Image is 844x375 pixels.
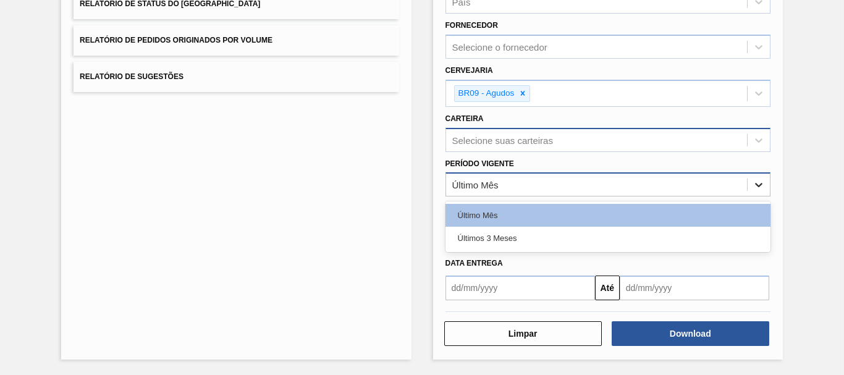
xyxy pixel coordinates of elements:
input: dd/mm/yyyy [445,276,595,300]
button: Relatório de Sugestões [74,62,399,92]
span: Data entrega [445,259,503,268]
div: Selecione o fornecedor [452,42,547,53]
span: Relatório de Sugestões [80,72,184,81]
div: Último Mês [445,204,770,227]
label: Cervejaria [445,66,493,75]
button: Relatório de Pedidos Originados por Volume [74,25,399,56]
div: BR09 - Agudos [455,86,517,101]
label: Período Vigente [445,159,514,168]
span: Relatório de Pedidos Originados por Volume [80,36,272,44]
input: dd/mm/yyyy [620,276,769,300]
label: Fornecedor [445,21,498,30]
button: Download [612,321,769,346]
div: Último Mês [452,180,499,190]
div: Últimos 3 Meses [445,227,770,250]
button: Limpar [444,321,602,346]
button: Até [595,276,620,300]
div: Selecione suas carteiras [452,135,553,145]
label: Carteira [445,114,484,123]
